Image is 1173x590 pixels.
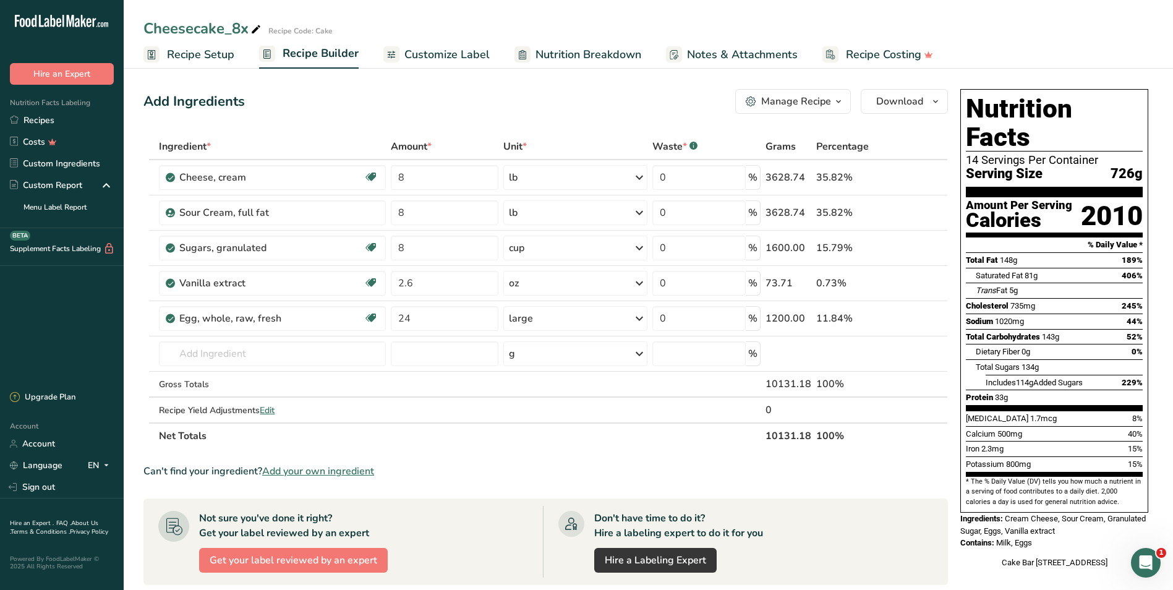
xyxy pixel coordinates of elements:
div: Cake Bar [STREET_ADDRESS] [960,557,1148,569]
span: Contains: [960,538,994,547]
span: Notes & Attachments [687,46,798,63]
div: 1600.00 [766,241,811,255]
div: Manage Recipe [761,94,831,109]
span: Amount [391,139,432,154]
span: Download [876,94,923,109]
div: 100% [816,377,889,391]
div: lb [509,205,518,220]
a: Notes & Attachments [666,41,798,69]
div: 35.82% [816,170,889,185]
span: 1020mg [995,317,1024,326]
a: Hire an Expert . [10,519,54,528]
span: 406% [1122,271,1143,280]
div: 10131.18 [766,377,811,391]
span: Includes Added Sugars [986,378,1083,387]
div: cup [509,241,524,255]
span: Cream Cheese, Sour Cream, Granulated Sugar, Eggs, Vanilla extract [960,514,1146,536]
div: oz [509,276,519,291]
div: large [509,311,533,326]
span: Recipe Builder [283,45,359,62]
div: Upgrade Plan [10,391,75,404]
div: 0 [766,403,811,417]
div: Sugars, granulated [179,241,334,255]
i: Trans [976,286,996,295]
div: Calories [966,212,1072,229]
div: Cheese, cream [179,170,334,185]
div: 73.71 [766,276,811,291]
span: [MEDICAL_DATA] [966,414,1028,423]
span: Calcium [966,429,996,438]
span: 114g [1016,378,1033,387]
span: Edit [260,404,275,416]
a: Terms & Conditions . [11,528,70,536]
span: Saturated Fat [976,271,1023,280]
div: Egg, whole, raw, fresh [179,311,334,326]
a: Language [10,455,62,476]
div: 14 Servings Per Container [966,154,1143,166]
span: 0% [1132,347,1143,356]
span: 0g [1022,347,1030,356]
a: Hire a Labeling Expert [594,548,717,573]
span: 726g [1111,166,1143,182]
span: Ingredients: [960,514,1003,523]
span: 500mg [997,429,1022,438]
span: 189% [1122,255,1143,265]
div: Recipe Yield Adjustments [159,404,385,417]
span: Sodium [966,317,993,326]
span: 1 [1156,548,1166,558]
div: 3628.74 [766,170,811,185]
div: 11.84% [816,311,889,326]
span: 52% [1127,332,1143,341]
h1: Nutrition Facts [966,95,1143,152]
span: Ingredient [159,139,211,154]
a: Recipe Costing [822,41,933,69]
div: Gross Totals [159,378,385,391]
div: Can't find your ingredient? [143,464,948,479]
th: Net Totals [156,422,762,448]
div: EN [88,458,114,473]
a: FAQ . [56,519,71,528]
section: * The % Daily Value (DV) tells you how much a nutrient in a serving of food contributes to a dail... [966,477,1143,507]
span: 148g [1000,255,1017,265]
span: Iron [966,444,979,453]
div: 2010 [1081,200,1143,233]
span: 735mg [1010,301,1035,310]
span: Unit [503,139,527,154]
span: 8% [1132,414,1143,423]
a: Privacy Policy [70,528,108,536]
span: Total Sugars [976,362,1020,372]
span: 5g [1009,286,1018,295]
span: 245% [1122,301,1143,310]
span: Total Fat [966,255,998,265]
span: Dietary Fiber [976,347,1020,356]
div: Cheesecake_8x [143,17,263,40]
span: Serving Size [966,166,1043,182]
span: Milk, Eggs [996,538,1032,547]
div: Waste [652,139,697,154]
div: Custom Report [10,179,82,192]
span: 143g [1042,332,1059,341]
div: 35.82% [816,205,889,220]
span: Add your own ingredient [262,464,374,479]
span: 15% [1128,444,1143,453]
div: Don't have time to do it? Hire a labeling expert to do it for you [594,511,763,541]
span: 33g [995,393,1008,402]
span: Protein [966,393,993,402]
div: BETA [10,231,30,241]
span: Nutrition Breakdown [535,46,641,63]
div: 15.79% [816,241,889,255]
span: 1.7mcg [1030,414,1057,423]
a: Nutrition Breakdown [514,41,641,69]
div: lb [509,170,518,185]
span: Cholesterol [966,301,1009,310]
span: Get your label reviewed by an expert [210,553,377,568]
button: Manage Recipe [735,89,851,114]
span: Potassium [966,460,1004,469]
span: Percentage [816,139,869,154]
div: Amount Per Serving [966,200,1072,212]
button: Get your label reviewed by an expert [199,548,388,573]
button: Download [861,89,948,114]
a: Recipe Builder [259,40,359,69]
button: Hire an Expert [10,63,114,85]
span: 2.3mg [981,444,1004,453]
